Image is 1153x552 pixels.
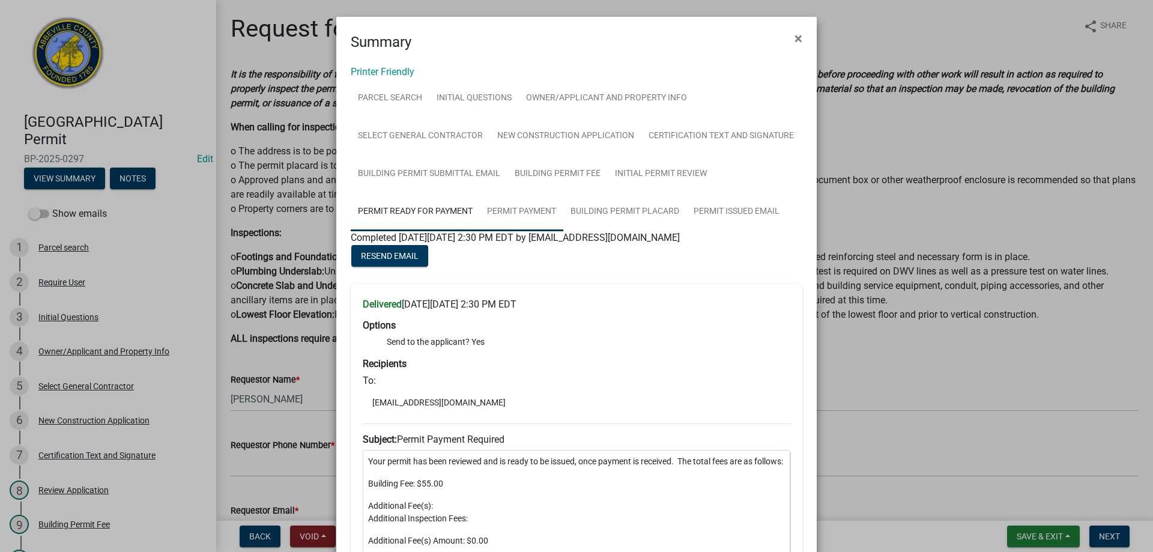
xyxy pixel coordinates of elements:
[519,79,694,118] a: Owner/Applicant and Property Info
[794,30,802,47] span: ×
[363,393,790,411] li: [EMAIL_ADDRESS][DOMAIN_NAME]
[363,299,402,310] strong: Delivered
[351,245,428,267] button: Resend Email
[641,117,801,156] a: Certification Text and Signature
[368,500,785,525] p: Additional Fee(s): Additional Inspection Fees:
[351,117,490,156] a: Select General Contractor
[785,22,812,55] button: Close
[507,155,608,193] a: Building Permit Fee
[368,455,785,468] p: Your permit has been reviewed and is ready to be issued, once payment is received. The total fees...
[429,79,519,118] a: Initial Questions
[351,155,507,193] a: Building Permit Submittal Email
[368,478,785,490] p: Building Fee: $55.00
[387,336,790,348] li: Send to the applicant? Yes
[563,193,686,231] a: Building Permit Placard
[363,358,407,369] strong: Recipients
[368,535,785,547] p: Additional Fee(s) Amount: $0.00
[351,66,414,77] a: Printer Friendly
[686,193,787,231] a: Permit Issued Email
[490,117,641,156] a: New Construction Application
[363,299,790,310] h6: [DATE][DATE] 2:30 PM EDT
[363,434,397,445] strong: Subject:
[363,375,790,386] h6: To:
[361,251,419,261] span: Resend Email
[363,320,396,331] strong: Options
[363,434,790,445] h6: Permit Payment Required
[351,232,680,243] span: Completed [DATE][DATE] 2:30 PM EDT by [EMAIL_ADDRESS][DOMAIN_NAME]
[608,155,714,193] a: Initial Permit Review
[351,79,429,118] a: Parcel search
[351,31,411,53] h4: Summary
[480,193,563,231] a: Permit Payment
[351,193,480,231] a: Permit Ready for Payment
